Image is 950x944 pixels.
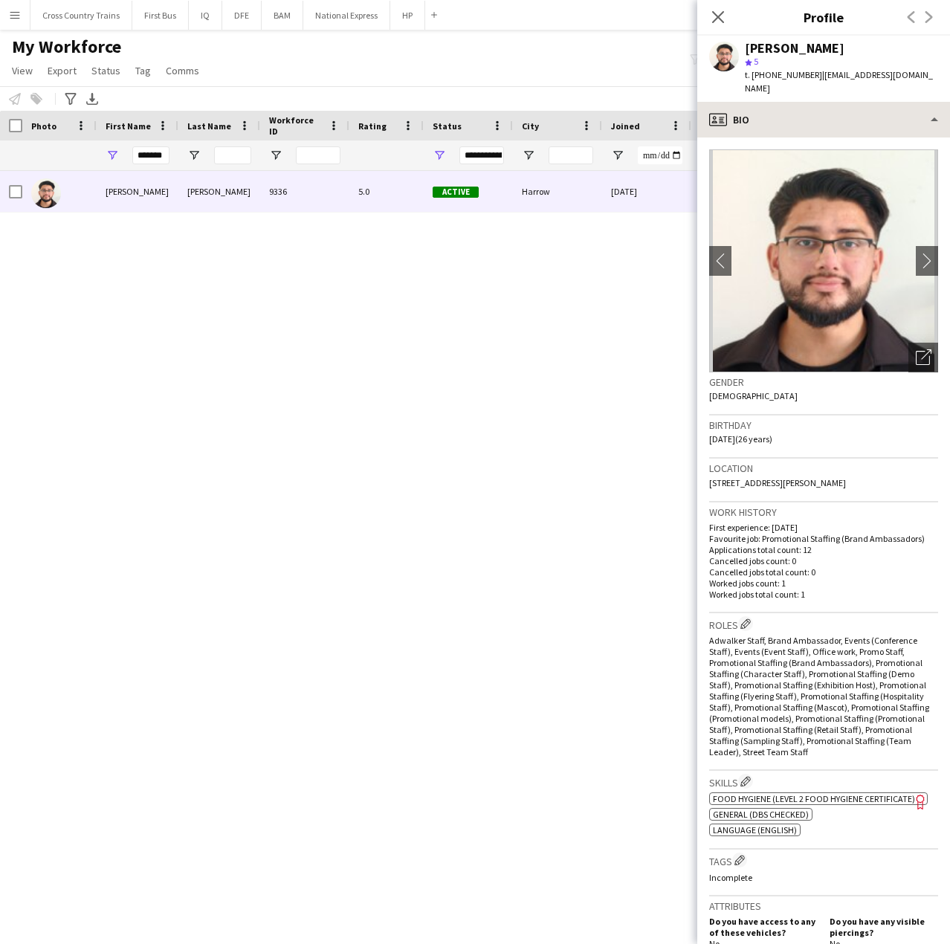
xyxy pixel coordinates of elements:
p: Worked jobs count: 1 [709,578,938,589]
app-action-btn: Advanced filters [62,90,80,108]
button: DFE [222,1,262,30]
button: Open Filter Menu [433,149,446,162]
p: Favourite job: Promotional Staffing (Brand Ambassadors) [709,533,938,544]
span: Tag [135,64,151,77]
button: BAM [262,1,303,30]
input: Joined Filter Input [638,146,682,164]
h3: Roles [709,616,938,632]
h5: Do you have access to any of these vehicles? [709,916,818,938]
h3: Birthday [709,418,938,432]
span: Language (English) [713,824,797,835]
h5: Do you have any visible piercings? [830,916,938,938]
div: [PERSON_NAME] [745,42,844,55]
img: Crew avatar or photo [709,149,938,372]
a: Status [85,61,126,80]
span: Comms [166,64,199,77]
input: Last Name Filter Input [214,146,251,164]
h3: Attributes [709,899,938,913]
h3: Skills [709,774,938,789]
a: Export [42,61,83,80]
p: Applications total count: 12 [709,544,938,555]
span: t. [PHONE_NUMBER] [745,69,822,80]
span: | [EMAIL_ADDRESS][DOMAIN_NAME] [745,69,933,94]
input: Workforce ID Filter Input [296,146,340,164]
span: View [12,64,33,77]
span: 5 [754,56,758,67]
button: Cross Country Trains [30,1,132,30]
span: My Workforce [12,36,121,58]
input: First Name Filter Input [132,146,169,164]
div: Harrow [513,171,602,212]
span: First Name [106,120,151,132]
span: Active [433,187,479,198]
img: Priyank Shah [31,178,61,208]
div: Bio [697,102,950,138]
p: Incomplete [709,872,938,883]
input: City Filter Input [549,146,593,164]
span: Joined [611,120,640,132]
span: City [522,120,539,132]
button: Open Filter Menu [269,149,282,162]
p: Cancelled jobs count: 0 [709,555,938,566]
div: 9336 [260,171,349,212]
button: HP [390,1,425,30]
button: First Bus [132,1,189,30]
span: Last Name [187,120,231,132]
span: Status [91,64,120,77]
p: Cancelled jobs total count: 0 [709,566,938,578]
h3: Tags [709,853,938,868]
span: [DEMOGRAPHIC_DATA] [709,390,798,401]
p: Worked jobs total count: 1 [709,589,938,600]
a: Tag [129,61,157,80]
button: Open Filter Menu [522,149,535,162]
h3: Gender [709,375,938,389]
h3: Location [709,462,938,475]
span: Photo [31,120,56,132]
div: [DATE] [602,171,691,212]
div: 5.0 [349,171,424,212]
span: Food Hygiene (Level 2 Food Hygiene Certificate) [713,793,915,804]
button: IQ [189,1,222,30]
span: Status [433,120,462,132]
button: National Express [303,1,390,30]
span: General (DBS Checked) [713,809,809,820]
p: First experience: [DATE] [709,522,938,533]
div: [PERSON_NAME] [178,171,260,212]
span: Rating [358,120,387,132]
a: View [6,61,39,80]
span: [STREET_ADDRESS][PERSON_NAME] [709,477,846,488]
app-action-btn: Export XLSX [83,90,101,108]
div: Open photos pop-in [908,343,938,372]
span: [DATE] (26 years) [709,433,772,444]
div: [PERSON_NAME] [97,171,178,212]
button: Open Filter Menu [611,149,624,162]
button: Open Filter Menu [187,149,201,162]
h3: Profile [697,7,950,27]
span: Export [48,64,77,77]
div: 8 days [691,171,781,212]
h3: Work history [709,505,938,519]
span: Workforce ID [269,114,323,137]
span: Adwalker Staff, Brand Ambassador, Events (Conference Staff), Events (Event Staff), Office work, P... [709,635,929,757]
button: Open Filter Menu [106,149,119,162]
a: Comms [160,61,205,80]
